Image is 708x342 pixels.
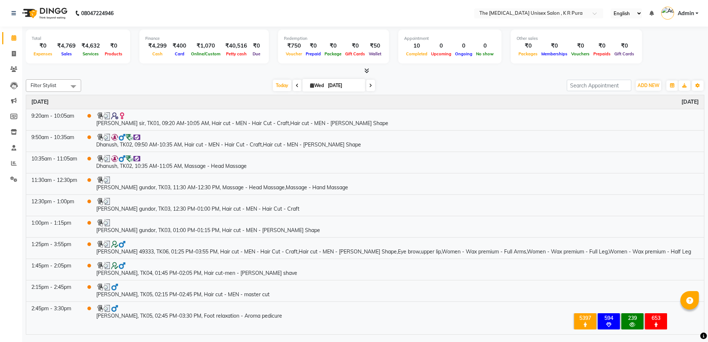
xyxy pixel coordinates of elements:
td: 10:35am - 11:05am [26,152,82,173]
div: ₹0 [323,42,343,50]
div: ₹0 [539,42,569,50]
div: 0 [474,42,496,50]
span: Package [323,51,343,56]
td: [PERSON_NAME] gundor, TK03, 11:30 AM-12:30 PM, Massage - Head Massage,Massage - Hand Massage [91,173,704,194]
img: logo [19,3,69,24]
span: Products [103,51,124,56]
b: 08047224946 [81,3,114,24]
div: 653 [646,315,666,321]
input: Search Appointment [567,80,631,91]
span: Today [273,80,291,91]
span: Wallet [367,51,383,56]
span: Gift Cards [612,51,636,56]
span: Sales [59,51,74,56]
span: Ongoing [453,51,474,56]
div: ₹0 [591,42,612,50]
div: Total [32,35,124,42]
a: September 3, 2025 [681,98,699,106]
div: ₹0 [32,42,54,50]
span: Card [173,51,186,56]
div: ₹0 [250,42,263,50]
span: Gift Cards [343,51,367,56]
span: Wed [308,83,326,88]
td: [PERSON_NAME] sir, TK01, 09:20 AM-10:05 AM, Hair cut - MEN - Hair Cut - Craft,Hair cut - MEN - [P... [91,109,704,130]
div: ₹0 [517,42,539,50]
div: ₹0 [103,42,124,50]
div: ₹0 [343,42,367,50]
span: Voucher [284,51,304,56]
span: Upcoming [429,51,453,56]
td: [PERSON_NAME], TK05, 02:15 PM-02:45 PM, Hair cut - MEN - master cut [91,280,704,301]
td: [PERSON_NAME] gundor, TK03, 12:30 PM-01:00 PM, Hair cut - MEN - Hair Cut - Craft [91,194,704,216]
span: Packages [517,51,539,56]
td: 1:00pm - 1:15pm [26,216,82,237]
td: 11:30am - 12:30pm [26,173,82,194]
span: Admin [678,10,694,17]
span: Filter Stylist [31,82,56,88]
td: 2:45pm - 3:30pm [26,301,82,323]
span: Services [81,51,101,56]
div: ₹0 [304,42,323,50]
td: 2:15pm - 2:45pm [26,280,82,301]
td: 9:20am - 10:05am [26,109,82,130]
div: ₹40,516 [222,42,250,50]
div: ₹4,299 [145,42,170,50]
div: ₹50 [367,42,383,50]
span: No show [474,51,496,56]
th: September 3, 2025 [26,95,704,109]
div: 239 [623,315,642,321]
div: ₹4,769 [54,42,79,50]
div: 0 [429,42,453,50]
div: ₹0 [612,42,636,50]
div: ₹1,070 [189,42,222,50]
div: 0 [453,42,474,50]
div: Appointment [404,35,496,42]
span: Expenses [32,51,54,56]
span: Completed [404,51,429,56]
td: 9:50am - 10:35am [26,130,82,152]
td: Dhanush, TK02, 10:35 AM-11:05 AM, Massage - Head Massage [91,152,704,173]
td: Dhanush, TK02, 09:50 AM-10:35 AM, Hair cut - MEN - Hair Cut - Craft,Hair cut - MEN - [PERSON_NAME... [91,130,704,152]
span: Memberships [539,51,569,56]
div: ₹0 [569,42,591,50]
div: 594 [599,315,618,321]
input: 2025-09-03 [326,80,362,91]
div: 5397 [576,315,595,321]
div: Other sales [517,35,636,42]
span: Prepaids [591,51,612,56]
div: ₹400 [170,42,189,50]
td: [PERSON_NAME], TK04, 01:45 PM-02:05 PM, Hair cut-men - [PERSON_NAME] shave [91,259,704,280]
td: 1:25pm - 3:55pm [26,237,82,259]
span: Due [251,51,262,56]
td: [PERSON_NAME] gundor, TK03, 01:00 PM-01:15 PM, Hair cut - MEN - [PERSON_NAME] Shape [91,216,704,237]
a: September 3, 2025 [31,98,49,106]
span: Petty cash [224,51,249,56]
span: Cash [150,51,164,56]
div: ₹4,632 [79,42,103,50]
span: Prepaid [304,51,323,56]
span: Online/Custom [189,51,222,56]
span: Vouchers [569,51,591,56]
div: Finance [145,35,263,42]
td: 12:30pm - 1:00pm [26,194,82,216]
img: Admin [661,7,674,20]
td: [PERSON_NAME], TK05, 02:45 PM-03:30 PM, Foot relaxation - Aroma pedicure [91,301,704,323]
div: Redemption [284,35,383,42]
td: [PERSON_NAME] 49333, TK06, 01:25 PM-03:55 PM, Hair cut - MEN - Hair Cut - Craft,Hair cut - MEN - ... [91,237,704,259]
span: ADD NEW [638,83,659,88]
div: 10 [404,42,429,50]
button: ADD NEW [636,80,661,91]
div: ₹750 [284,42,304,50]
td: 1:45pm - 2:05pm [26,259,82,280]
